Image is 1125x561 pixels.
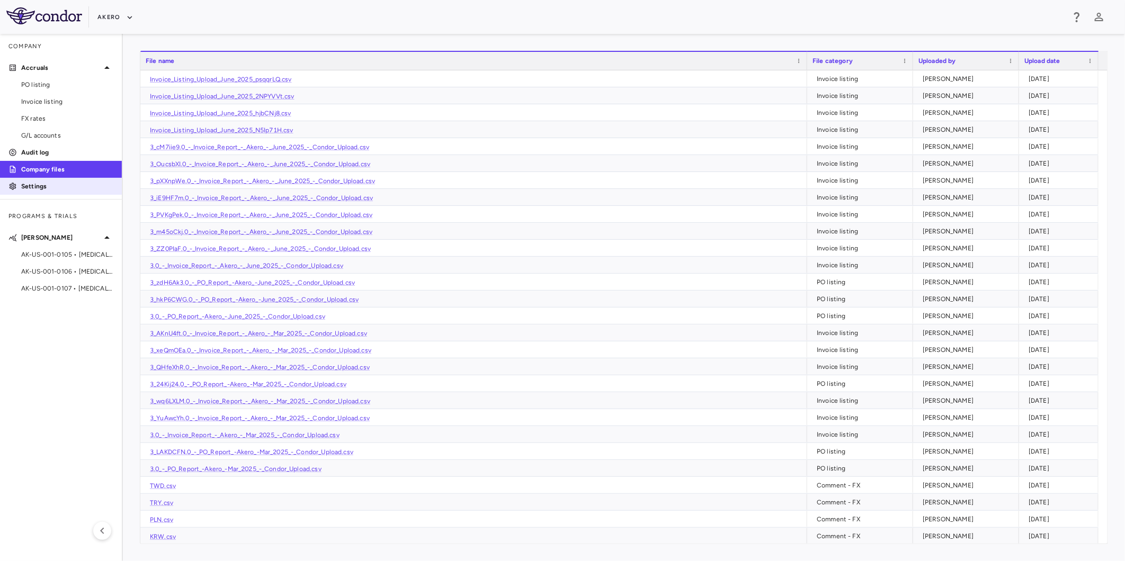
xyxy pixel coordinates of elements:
[150,397,370,405] a: 3_wq6LXLM.0_-_Invoice_Report_-_Akero_-_Mar_2025_-_Condor_Upload.csv
[1029,324,1093,341] div: [DATE]
[923,307,1014,324] div: [PERSON_NAME]
[150,143,369,151] a: 3_cM7iie9.0_-_Invoice_Report_-_Akero_-_June_2025_-_Condor_Upload.csv
[150,279,355,286] a: 3_zdH6Ak3.0_-_PO_Report_-Akero_-June_2025_-_Condor_Upload.csv
[817,70,908,87] div: Invoice listing
[150,330,367,337] a: 3_AKnU4ft.0_-_Invoice_Report_-_Akero_-_Mar_2025_-_Condor_Upload.csv
[150,160,370,168] a: 3_OucsbXI.0_-_Invoice_Report_-_Akero_-_June_2025_-_Condor_Upload.csv
[1029,138,1093,155] div: [DATE]
[1024,57,1060,65] span: Upload date
[150,364,370,371] a: 3_QHfeXhR.0_-_Invoice_Report_-_Akero_-_Mar_2025_-_Condor_Upload.csv
[817,392,908,409] div: Invoice listing
[150,499,173,506] a: TRY.csv
[923,324,1014,341] div: [PERSON_NAME]
[1029,70,1093,87] div: [DATE]
[21,80,113,89] span: PO listing
[923,358,1014,375] div: [PERSON_NAME]
[1029,104,1093,121] div: [DATE]
[150,482,176,490] a: TWD.csv
[923,155,1014,172] div: [PERSON_NAME]
[1029,511,1093,528] div: [DATE]
[21,182,113,191] p: Settings
[817,307,908,324] div: PO listing
[1029,341,1093,358] div: [DATE]
[1029,494,1093,511] div: [DATE]
[1029,443,1093,460] div: [DATE]
[817,206,908,223] div: Invoice listing
[923,240,1014,257] div: [PERSON_NAME]
[21,148,113,157] p: Audit log
[812,57,853,65] span: File category
[923,511,1014,528] div: [PERSON_NAME]
[923,291,1014,307] div: [PERSON_NAME]
[923,206,1014,223] div: [PERSON_NAME]
[923,104,1014,121] div: [PERSON_NAME]
[146,57,174,65] span: File name
[150,211,372,219] a: 3_PVKgPek.0_-_Invoice_Report_-_Akero_-_June_2025_-_Condor_Upload.csv
[150,93,294,100] a: Invoice_Listing_Upload_June_2025_2NPYVVt.csv
[1029,477,1093,494] div: [DATE]
[923,138,1014,155] div: [PERSON_NAME]
[21,63,101,73] p: Accruals
[150,313,325,320] a: 3.0_-_PO_Report_-Akero_-June_2025_-_Condor_Upload.csv
[817,409,908,426] div: Invoice listing
[1029,257,1093,274] div: [DATE]
[150,296,359,303] a: 3_hkP6CWG.0_-_PO_Report_-Akero_-June_2025_-_Condor_Upload.csv
[21,97,113,106] span: Invoice listing
[923,426,1014,443] div: [PERSON_NAME]
[1029,240,1093,257] div: [DATE]
[1029,189,1093,206] div: [DATE]
[817,358,908,375] div: Invoice listing
[21,114,113,123] span: FX rates
[1029,172,1093,189] div: [DATE]
[817,511,908,528] div: Comment - FX
[1029,274,1093,291] div: [DATE]
[150,228,372,236] a: 3_m45oCkj.0_-_Invoice_Report_-_Akero_-_June_2025_-_Condor_Upload.csv
[150,245,371,252] a: 3_ZZ0PIaF.0_-_Invoice_Report_-_Akero_-_June_2025_-_Condor_Upload.csv
[150,448,353,456] a: 3_LAKDCFN.0_-_PO_Report_-Akero_-Mar_2025_-_Condor_Upload.csv
[923,274,1014,291] div: [PERSON_NAME]
[817,138,908,155] div: Invoice listing
[817,172,908,189] div: Invoice listing
[817,443,908,460] div: PO listing
[817,375,908,392] div: PO listing
[1029,291,1093,307] div: [DATE]
[150,533,176,540] a: KRW.csv
[150,347,371,354] a: 3_xeQmOEa.0_-_Invoice_Report_-_Akero_-_Mar_2025_-_Condor_Upload.csv
[21,233,101,242] p: [PERSON_NAME]
[150,110,291,117] a: Invoice_Listing_Upload_June_2025_hjbCNj8.csv
[21,131,113,140] span: G/L accounts
[150,262,343,269] a: 3.0_-_Invoice_Report_-_Akero_-_June_2025_-_Condor_Upload.csv
[817,189,908,206] div: Invoice listing
[923,494,1014,511] div: [PERSON_NAME]
[923,443,1014,460] div: [PERSON_NAME]
[1029,409,1093,426] div: [DATE]
[923,460,1014,477] div: [PERSON_NAME]
[923,223,1014,240] div: [PERSON_NAME]
[150,381,346,388] a: 3_24Kij24.0_-_PO_Report_-Akero_-Mar_2025_-_Condor_Upload.csv
[923,375,1014,392] div: [PERSON_NAME]
[817,240,908,257] div: Invoice listing
[1029,375,1093,392] div: [DATE]
[817,104,908,121] div: Invoice listing
[923,528,1014,545] div: [PERSON_NAME]
[150,76,292,83] a: Invoice_Listing_Upload_June_2025_psqqrLQ.csv
[1029,155,1093,172] div: [DATE]
[817,426,908,443] div: Invoice listing
[817,528,908,545] div: Comment - FX
[923,87,1014,104] div: [PERSON_NAME]
[6,7,82,24] img: logo-full-BYUhSk78.svg
[1029,87,1093,104] div: [DATE]
[923,172,1014,189] div: [PERSON_NAME]
[923,121,1014,138] div: [PERSON_NAME]
[1029,460,1093,477] div: [DATE]
[1029,426,1093,443] div: [DATE]
[150,177,375,185] a: 3_pXXnpWe.0_-_Invoice_Report_-_Akero_-_June_2025_-_Condor_Upload.csv
[1029,528,1093,545] div: [DATE]
[923,409,1014,426] div: [PERSON_NAME]
[817,291,908,307] div: PO listing
[817,324,908,341] div: Invoice listing
[923,70,1014,87] div: [PERSON_NAME]
[21,284,113,293] span: AK-US-001-0107 • [MEDICAL_DATA]
[817,460,908,477] div: PO listing
[817,155,908,172] div: Invoice listing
